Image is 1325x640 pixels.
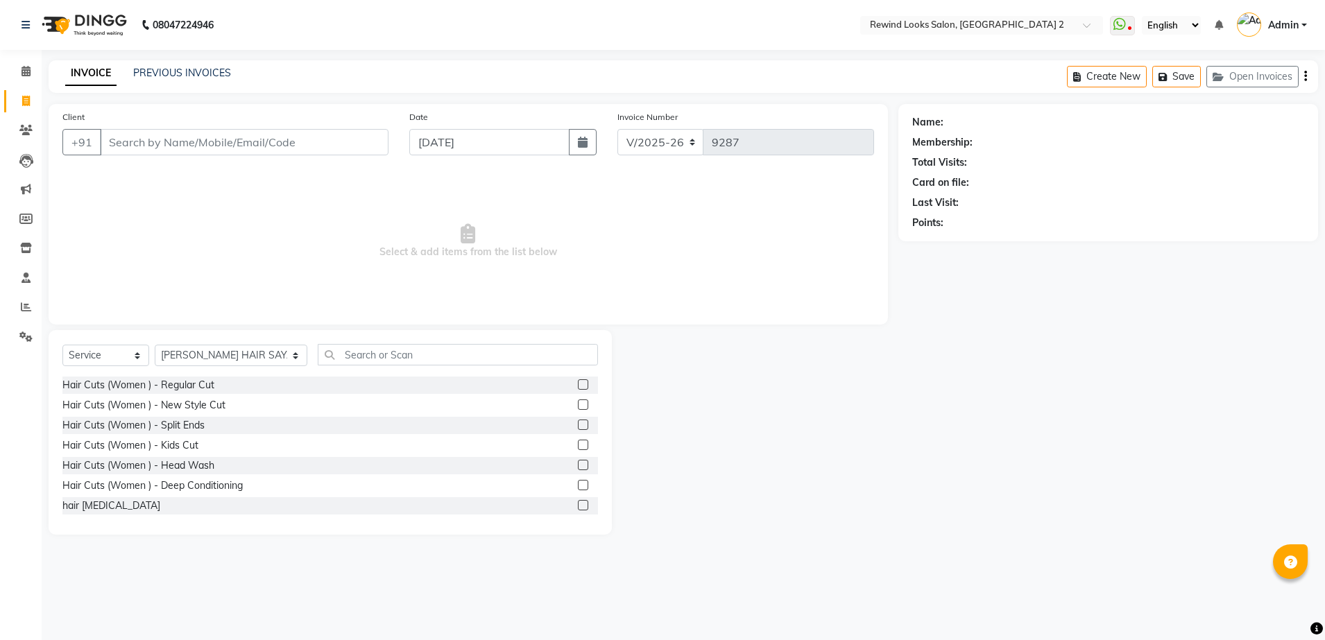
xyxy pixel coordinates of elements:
[62,418,205,433] div: Hair Cuts (Women ) - Split Ends
[153,6,214,44] b: 08047224946
[912,115,943,130] div: Name:
[617,111,678,123] label: Invoice Number
[62,111,85,123] label: Client
[1237,12,1261,37] img: Admin
[133,67,231,79] a: PREVIOUS INVOICES
[912,196,959,210] div: Last Visit:
[62,398,225,413] div: Hair Cuts (Women ) - New Style Cut
[62,458,214,473] div: Hair Cuts (Women ) - Head Wash
[318,344,598,365] input: Search or Scan
[62,499,160,513] div: hair [MEDICAL_DATA]
[100,129,388,155] input: Search by Name/Mobile/Email/Code
[1206,66,1299,87] button: Open Invoices
[65,61,117,86] a: INVOICE
[62,172,874,311] span: Select & add items from the list below
[409,111,428,123] label: Date
[912,135,973,150] div: Membership:
[62,478,243,493] div: Hair Cuts (Women ) - Deep Conditioning
[1268,18,1299,33] span: Admin
[912,175,969,190] div: Card on file:
[912,216,943,230] div: Points:
[1267,585,1311,626] iframe: chat widget
[62,438,198,453] div: Hair Cuts (Women ) - Kids Cut
[62,129,101,155] button: +91
[35,6,130,44] img: logo
[62,378,214,392] div: Hair Cuts (Women ) - Regular Cut
[1067,66,1147,87] button: Create New
[1152,66,1201,87] button: Save
[912,155,967,170] div: Total Visits:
